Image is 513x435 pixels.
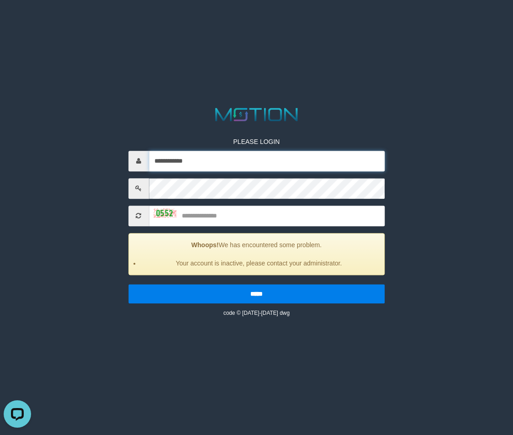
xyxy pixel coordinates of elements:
[128,233,385,275] div: We has encountered some problem.
[4,4,31,31] button: Open LiveChat chat widget
[128,137,385,146] p: PLEASE LOGIN
[212,106,301,123] img: MOTION_logo.png
[223,310,290,316] small: code © [DATE]-[DATE] dwg
[153,208,176,217] img: captcha
[140,259,378,268] li: Your account is inactive, please contact your administrator.
[191,241,219,249] strong: Whoops!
